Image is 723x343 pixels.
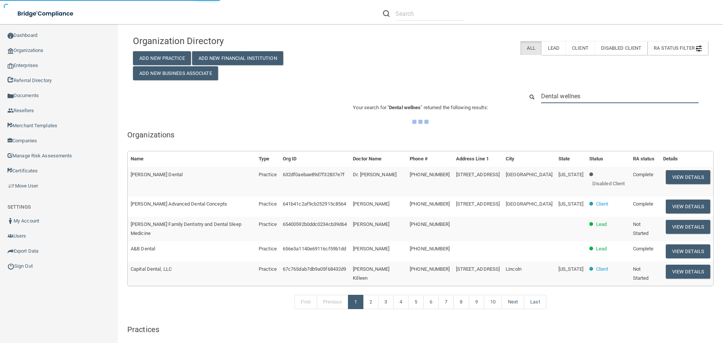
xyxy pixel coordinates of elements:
label: Client [566,41,595,55]
span: [STREET_ADDRESS] [456,266,500,272]
span: [PHONE_NUMBER] [410,266,450,272]
span: Not Started [633,221,649,236]
span: [US_STATE] [558,201,583,207]
a: 7 [438,295,454,309]
span: Dr. [PERSON_NAME] [353,172,397,177]
span: 641b41c2af9cb252915c8564 [283,201,346,207]
img: bridge_compliance_login_screen.278c3ca4.svg [11,6,81,21]
button: View Details [666,170,710,184]
span: [STREET_ADDRESS] [456,172,500,177]
a: First [294,295,317,309]
a: 2 [363,295,378,309]
th: State [555,151,586,167]
img: icon-users.e205127d.png [8,233,14,239]
th: Name [128,151,256,167]
span: A&B Dental [131,246,155,252]
span: 656e3a1140e69116cf59b1dd [283,246,346,252]
img: ajax-loader.4d491dd7.gif [412,120,429,124]
span: Complete [633,201,654,207]
span: [PHONE_NUMBER] [410,172,450,177]
img: ic_user_dark.df1a06c3.png [8,218,14,224]
span: [GEOGRAPHIC_DATA] [506,172,552,177]
span: [PHONE_NUMBER] [410,246,450,252]
p: Client [596,265,609,274]
label: Disabled Client [595,41,648,55]
span: [PERSON_NAME] [353,246,389,252]
button: View Details [666,220,710,234]
button: Add New Business Associate [133,66,218,80]
img: briefcase.64adab9b.png [8,182,15,190]
h4: Organization Directory [133,36,317,46]
img: ic_reseller.de258add.png [8,108,14,114]
p: Client [596,200,609,209]
img: icon-documents.8dae5593.png [8,93,14,99]
span: [PERSON_NAME] Advanced Dental Concepts [131,201,227,207]
a: 8 [453,295,469,309]
button: Add New Financial Institution [192,51,283,65]
span: [US_STATE] [558,172,583,177]
span: [GEOGRAPHIC_DATA] [506,201,552,207]
img: enterprise.0d942306.png [8,63,14,69]
span: Not Started [633,266,649,281]
a: 10 [484,295,502,309]
a: 3 [378,295,394,309]
span: [PERSON_NAME] [353,201,389,207]
span: Practice [259,246,277,252]
img: ic-search.3b580494.png [383,10,390,17]
span: 632df0aebae89d7f32837e7f [283,172,345,177]
span: [PHONE_NUMBER] [410,201,450,207]
span: Practice [259,201,277,207]
input: Search [395,7,464,21]
span: Complete [633,172,654,177]
span: 67c765dab7db9a05f68432d9 [283,266,346,272]
input: Search [541,89,699,103]
button: View Details [666,244,710,258]
th: RA status [630,151,660,167]
a: 1 [348,295,363,309]
span: [PHONE_NUMBER] [410,221,450,227]
button: Add New Practice [133,51,191,65]
h5: Organizations [127,131,714,139]
label: Lead [541,41,566,55]
span: [PERSON_NAME] [353,221,389,227]
span: Lincoln [506,266,522,272]
a: Last [524,295,546,309]
img: icon-export.b9366987.png [8,248,14,254]
img: ic_dashboard_dark.d01f4a41.png [8,33,14,39]
th: Phone # [407,151,453,167]
label: SETTINGS [8,203,31,212]
p: Lead [596,220,607,229]
span: Dental wellnes [389,105,421,110]
p: Your search for " " returned the following results: [127,103,714,112]
span: [PERSON_NAME] Killeen [353,266,389,281]
th: Status [586,151,630,167]
span: [PERSON_NAME] Family Dentistry and Dental Sleep Medicine [131,221,241,236]
span: 65400592b0ddc0234cb39d64 [283,221,347,227]
img: ic_power_dark.7ecde6b1.png [8,263,14,270]
span: [STREET_ADDRESS] [456,201,500,207]
span: Complete [633,246,654,252]
span: Practice [259,266,277,272]
label: All [520,41,541,55]
a: 4 [393,295,409,309]
span: RA Status Filter [654,45,702,51]
span: [US_STATE] [558,266,583,272]
span: Capital Dental, LLC [131,266,172,272]
img: icon-filter@2x.21656d0b.png [696,46,702,52]
th: City [503,151,555,167]
button: View Details [666,200,710,213]
th: Details [660,151,713,167]
span: Practice [259,172,277,177]
a: 5 [408,295,424,309]
button: View Details [666,265,710,279]
th: Type [256,151,280,167]
th: Doctor Name [350,151,407,167]
p: Lead [596,244,607,253]
a: 9 [469,295,484,309]
span: Practice [259,221,277,227]
a: 6 [423,295,439,309]
p: Disabled Client [592,179,625,188]
a: Previous [317,295,348,309]
th: Address Line 1 [453,151,503,167]
span: [PERSON_NAME] Dental [131,172,183,177]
